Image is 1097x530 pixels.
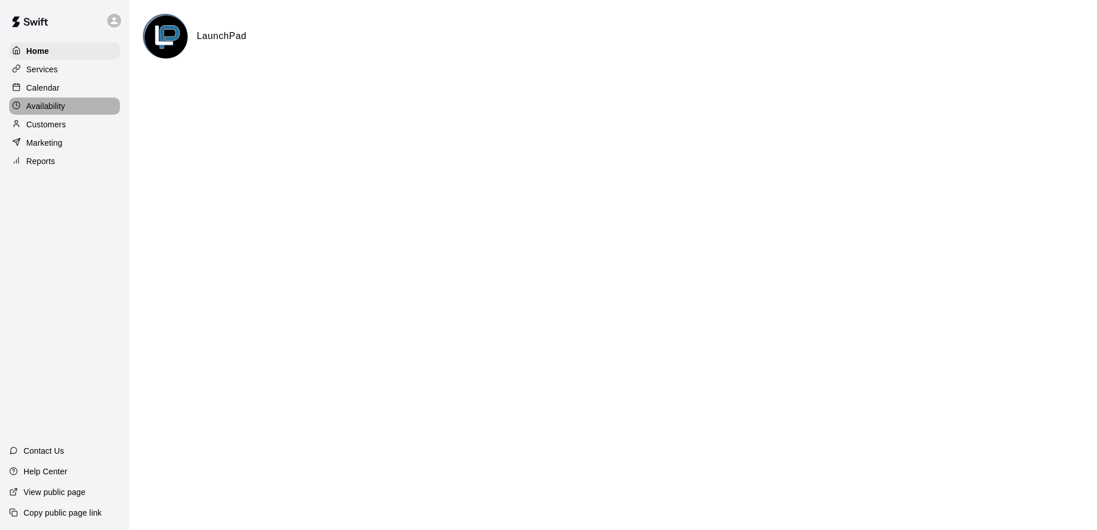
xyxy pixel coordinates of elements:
[9,134,120,151] a: Marketing
[26,45,49,57] p: Home
[145,15,188,59] img: LaunchPad logo
[26,100,65,112] p: Availability
[26,155,55,167] p: Reports
[197,29,247,44] h6: LaunchPad
[24,466,67,477] p: Help Center
[9,42,120,60] a: Home
[9,98,120,115] a: Availability
[9,79,120,96] a: Calendar
[24,507,102,519] p: Copy public page link
[26,82,60,93] p: Calendar
[24,486,85,498] p: View public page
[26,119,66,130] p: Customers
[24,445,64,457] p: Contact Us
[26,137,63,149] p: Marketing
[9,61,120,78] a: Services
[26,64,58,75] p: Services
[9,116,120,133] a: Customers
[9,153,120,170] a: Reports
